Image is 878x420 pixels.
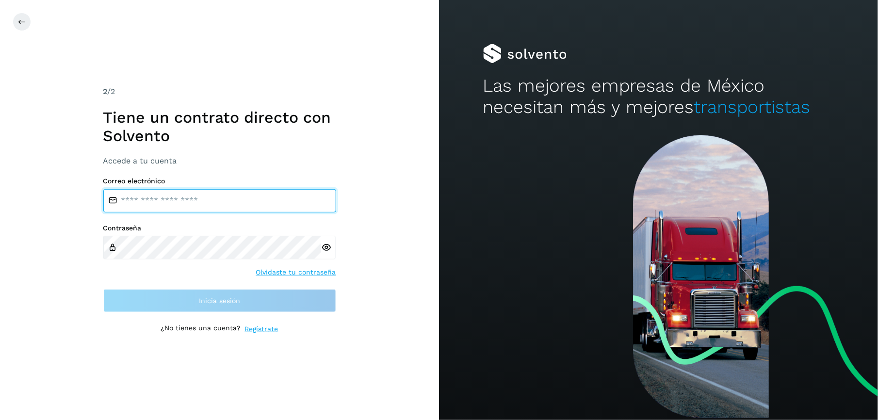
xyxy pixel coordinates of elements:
div: /2 [103,86,336,97]
a: Regístrate [245,324,278,334]
span: Inicia sesión [199,297,240,304]
button: Inicia sesión [103,289,336,312]
label: Contraseña [103,224,336,232]
h2: Las mejores empresas de México necesitan más y mejores [483,75,834,118]
p: ¿No tienes una cuenta? [161,324,241,334]
span: transportistas [694,97,811,117]
h3: Accede a tu cuenta [103,156,336,165]
label: Correo electrónico [103,177,336,185]
span: 2 [103,87,108,96]
a: Olvidaste tu contraseña [256,267,336,277]
h1: Tiene un contrato directo con Solvento [103,108,336,145]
